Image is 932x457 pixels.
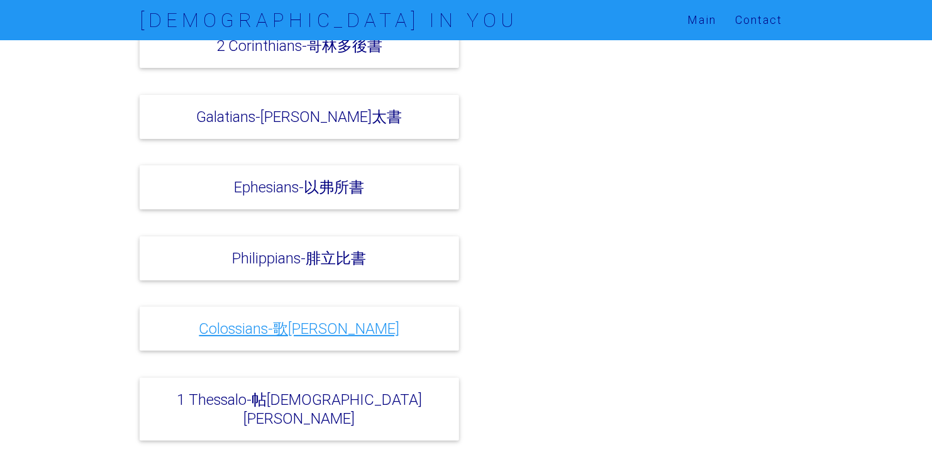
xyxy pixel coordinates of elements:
[199,319,400,338] a: Colossians-歌[PERSON_NAME]
[235,178,365,196] a: Ephesians-以弗所書
[879,400,923,448] iframe: Chat
[233,249,367,267] a: Philippians-腓立比書
[216,36,382,55] a: 2 Corinthians-哥林多後書
[197,107,402,126] a: Galatians-[PERSON_NAME]太書
[177,390,422,427] a: 1 Thessalo-帖[DEMOGRAPHIC_DATA][PERSON_NAME]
